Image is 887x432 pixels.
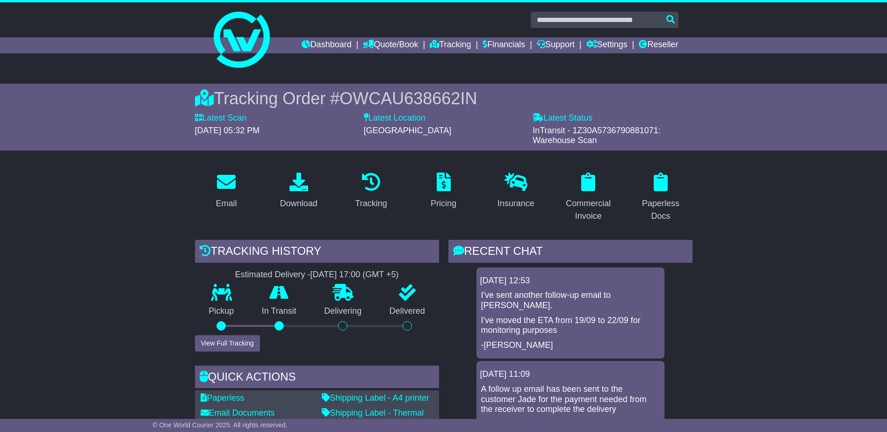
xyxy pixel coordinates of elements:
[557,169,620,226] a: Commercial Invoice
[195,126,260,135] span: [DATE] 05:32 PM
[152,421,288,429] span: © One World Courier 2025. All rights reserved.
[195,113,247,123] label: Latest Scan
[629,169,692,226] a: Paperless Docs
[635,197,686,223] div: Paperless Docs
[491,169,541,213] a: Insurance
[533,126,661,145] span: InTransit - 1Z30A5736790881071: Warehouse Scan
[248,306,310,317] p: In Transit
[195,335,260,352] button: View Full Tracking
[216,197,237,210] div: Email
[498,197,534,210] div: Insurance
[480,276,661,286] div: [DATE] 12:53
[481,340,660,351] p: -[PERSON_NAME]
[201,408,275,418] a: Email Documents
[195,366,439,391] div: Quick Actions
[639,37,678,53] a: Reseller
[586,37,627,53] a: Settings
[195,270,439,280] div: Estimated Delivery -
[195,88,692,108] div: Tracking Order #
[274,169,324,213] a: Download
[310,270,399,280] div: [DATE] 17:00 (GMT +5)
[322,408,424,428] a: Shipping Label - Thermal printer
[480,369,661,380] div: [DATE] 11:09
[481,316,660,336] p: I've moved the ETA from 19/09 to 22/09 for monitoring purposes
[430,37,471,53] a: Tracking
[375,306,439,317] p: Delivered
[481,290,660,310] p: I've sent another follow-up email to [PERSON_NAME].
[355,197,387,210] div: Tracking
[563,197,614,223] div: Commercial Invoice
[364,113,425,123] label: Latest Location
[364,126,451,135] span: [GEOGRAPHIC_DATA]
[481,384,660,415] p: A follow up email has been sent to the customer Jade for the payment needed from the receiver to ...
[302,37,352,53] a: Dashboard
[195,240,439,265] div: Tracking history
[533,113,592,123] label: Latest Status
[448,240,692,265] div: RECENT CHAT
[195,306,248,317] p: Pickup
[201,393,245,403] a: Paperless
[425,169,462,213] a: Pricing
[349,169,393,213] a: Tracking
[339,89,477,108] span: OWCAU638662IN
[322,393,429,403] a: Shipping Label - A4 printer
[280,197,317,210] div: Download
[431,197,456,210] div: Pricing
[209,169,243,213] a: Email
[363,37,418,53] a: Quote/Book
[310,306,376,317] p: Delivering
[483,37,525,53] a: Financials
[537,37,575,53] a: Support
